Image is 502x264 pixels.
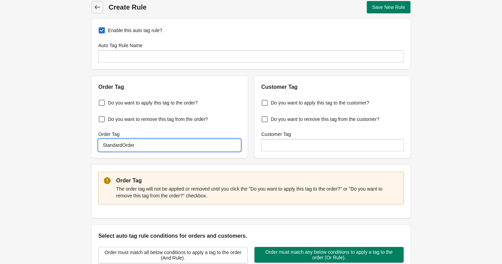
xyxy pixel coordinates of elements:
[367,1,411,13] button: Save New Rule
[108,27,162,34] span: Enable this auto tag rule?
[260,249,398,260] span: Order must match any below conditions to apply a tag to the order (Or Rule).
[104,250,242,261] span: Order must match all below conditions to apply a tag to the order (And Rule).
[261,131,291,138] label: Customer Tag
[271,116,379,123] span: Do you want to remove this tag from the customer?
[261,83,404,91] h2: Customer Tag
[98,131,120,138] label: Order Tag
[372,4,405,10] span: Save New Rule
[116,177,398,185] p: Order Tag
[98,83,241,91] h2: Order Tag
[271,99,369,106] span: Do you want to apply this tag to the customer?
[116,185,398,200] div: The order tag will not be applied or removed until you click the "Do you want to apply this tag t...
[98,232,404,240] h2: Select auto tag rule conditions for orders and customers.
[108,116,208,123] span: Do you want to remove this tag from the order?
[108,99,198,106] span: Do you want to apply this tag to the order?
[98,247,248,263] button: Order must match all below conditions to apply a tag to the order (And Rule).
[98,42,142,49] label: Auto Tag Rule Name
[109,2,251,12] h1: Create Rule
[254,247,404,263] button: Order must match any below conditions to apply a tag to the order (Or Rule).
